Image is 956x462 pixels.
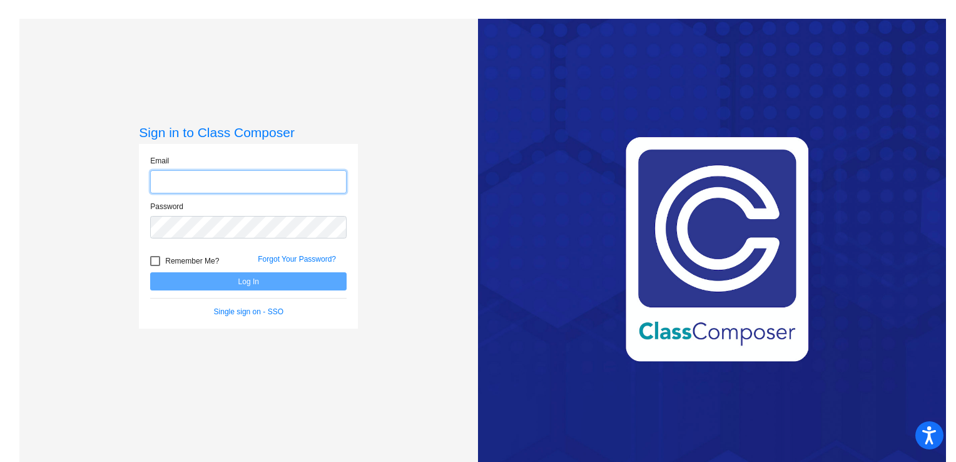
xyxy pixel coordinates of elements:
[139,125,358,140] h3: Sign in to Class Composer
[150,155,169,167] label: Email
[214,307,283,316] a: Single sign on - SSO
[150,201,183,212] label: Password
[165,254,219,269] span: Remember Me?
[258,255,336,264] a: Forgot Your Password?
[150,272,347,290] button: Log In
